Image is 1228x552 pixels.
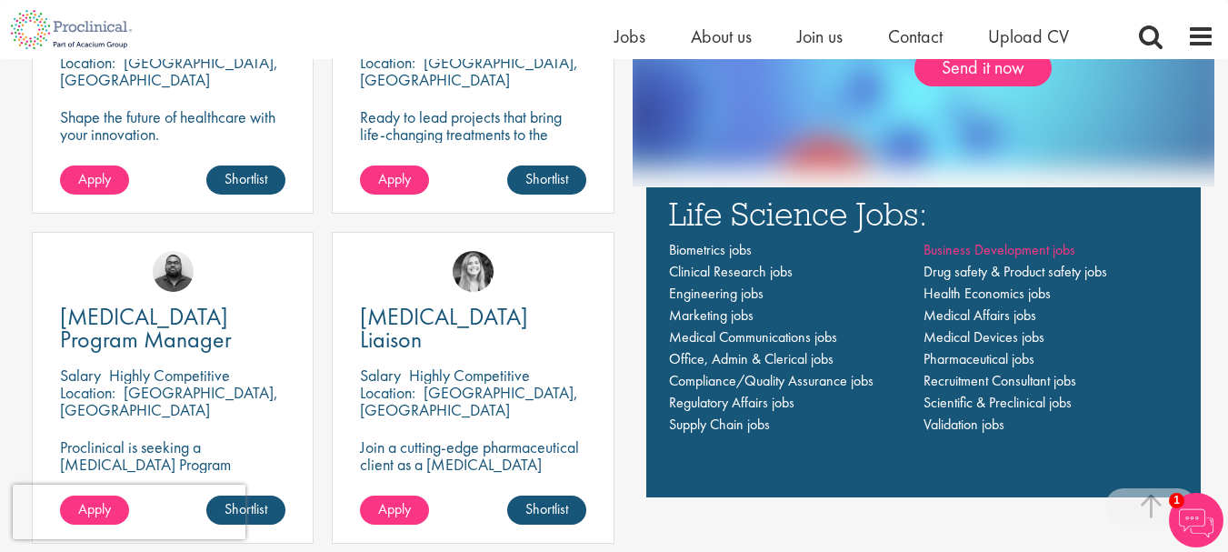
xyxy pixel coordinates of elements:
span: [MEDICAL_DATA] Liaison [360,301,528,355]
a: [MEDICAL_DATA] Liaison [360,306,585,351]
a: Shortlist [507,496,586,525]
a: Apply [60,166,129,195]
p: Join a cutting-edge pharmaceutical client as a [MEDICAL_DATA] Liaison (PEL) where your precision ... [360,438,585,542]
a: Medical Devices jobs [923,327,1044,346]
a: Compliance/Quality Assurance jobs [669,371,874,390]
span: 1 [1169,493,1184,508]
a: [MEDICAL_DATA] Program Manager [60,306,285,351]
a: Medical Affairs jobs [923,306,1036,325]
a: Engineering jobs [669,284,764,303]
span: Location: [60,52,115,73]
a: Send it now [914,50,1052,86]
img: Manon Fuller [453,251,494,292]
a: Join us [797,25,843,48]
a: Apply [360,496,429,525]
p: [GEOGRAPHIC_DATA], [GEOGRAPHIC_DATA] [60,382,278,420]
a: Medical Communications jobs [669,327,837,346]
img: Ashley Bennett [153,251,194,292]
a: Scientific & Preclinical jobs [923,393,1072,412]
nav: Main navigation [669,239,1179,436]
a: Recruitment Consultant jobs [923,371,1076,390]
a: Shortlist [507,166,586,195]
a: Apply [360,166,429,195]
span: Location: [360,52,415,73]
p: [GEOGRAPHIC_DATA], [GEOGRAPHIC_DATA] [60,52,278,90]
a: Contact [888,25,943,48]
p: Highly Competitive [409,365,530,386]
p: [GEOGRAPHIC_DATA], [GEOGRAPHIC_DATA] [360,382,578,420]
span: Salary [360,365,401,386]
a: Health Economics jobs [923,284,1051,303]
a: Regulatory Affairs jobs [669,393,794,412]
h3: Life Science Jobs: [669,196,1179,230]
a: Validation jobs [923,415,1004,434]
a: Shortlist [206,496,285,525]
span: Location: [60,382,115,403]
a: About us [691,25,752,48]
span: Salary [60,365,101,386]
span: Location: [360,382,415,403]
p: [GEOGRAPHIC_DATA], [GEOGRAPHIC_DATA] [360,52,578,90]
a: Biometrics jobs [669,240,752,259]
iframe: reCAPTCHA [13,485,245,539]
span: Apply [378,169,411,188]
a: Pharmaceutical jobs [923,349,1034,368]
span: Apply [378,499,411,518]
p: Proclinical is seeking a [MEDICAL_DATA] Program Manager to join our client's team for an exciting... [60,438,285,542]
span: [MEDICAL_DATA] Program Manager [60,301,232,355]
p: Ready to lead projects that bring life-changing treatments to the world? Join our client at the f... [360,108,585,195]
p: Highly Competitive [109,365,230,386]
a: Clinical Research jobs [669,262,793,281]
a: Drug safety & Product safety jobs [923,262,1107,281]
a: Marketing jobs [669,306,754,325]
p: Shape the future of healthcare with your innovation. [60,108,285,143]
a: Shortlist [206,166,285,195]
a: Supply Chain jobs [669,415,770,434]
a: Business Development jobs [923,240,1075,259]
a: Upload CV [988,25,1069,48]
img: Chatbot [1169,493,1223,547]
a: Jobs [614,25,645,48]
span: Apply [78,169,111,188]
a: Office, Admin & Clerical jobs [669,349,834,368]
